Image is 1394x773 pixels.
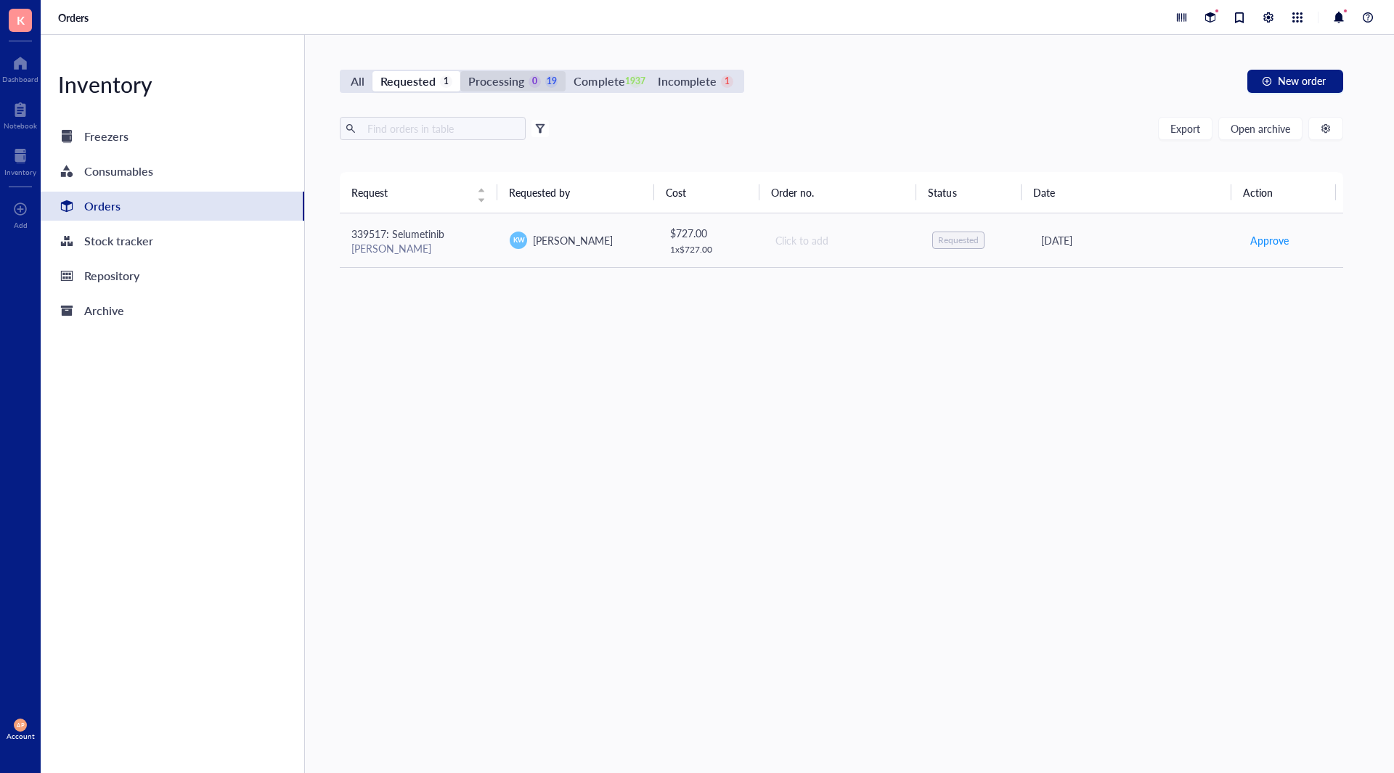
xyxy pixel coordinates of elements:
[916,172,1021,213] th: Status
[654,172,759,213] th: Cost
[762,213,921,268] td: Click to add
[7,732,35,740] div: Account
[351,71,364,91] div: All
[2,52,38,83] a: Dashboard
[84,196,121,216] div: Orders
[1158,117,1212,140] button: Export
[14,221,28,229] div: Add
[58,11,91,24] a: Orders
[1218,117,1303,140] button: Open archive
[497,172,655,213] th: Requested by
[1170,123,1200,134] span: Export
[440,75,452,88] div: 1
[340,70,744,93] div: segmented control
[533,233,613,248] span: [PERSON_NAME]
[658,71,717,91] div: Incomplete
[1250,229,1289,252] button: Approve
[17,11,25,29] span: K
[84,161,153,181] div: Consumables
[574,71,624,91] div: Complete
[1231,172,1337,213] th: Action
[629,75,642,88] div: 1937
[351,184,468,200] span: Request
[1247,70,1343,93] button: New order
[4,168,36,176] div: Inventory
[4,98,37,130] a: Notebook
[84,266,139,286] div: Repository
[759,172,917,213] th: Order no.
[84,126,129,147] div: Freezers
[938,234,979,246] div: Requested
[380,71,436,91] div: Requested
[1278,75,1326,86] span: New order
[41,296,304,325] a: Archive
[41,122,304,151] a: Freezers
[775,232,909,248] div: Click to add
[4,121,37,130] div: Notebook
[1231,123,1290,134] span: Open archive
[721,75,733,88] div: 1
[513,235,524,245] span: KW
[41,70,304,99] div: Inventory
[41,157,304,186] a: Consumables
[17,721,24,728] span: AP
[4,144,36,176] a: Inventory
[41,261,304,290] a: Repository
[545,75,558,88] div: 19
[351,226,444,241] span: 339517: Selumetinib
[41,192,304,221] a: Orders
[41,226,304,255] a: Stock tracker
[529,75,541,88] div: 0
[84,231,153,251] div: Stock tracker
[340,172,497,213] th: Request
[84,300,124,321] div: Archive
[362,118,520,139] input: Find orders in table
[468,71,524,91] div: Processing
[1041,232,1226,248] div: [DATE]
[2,75,38,83] div: Dashboard
[670,244,751,255] div: 1 x $ 727.00
[1022,172,1231,213] th: Date
[1250,232,1289,248] span: Approve
[670,225,751,241] div: $ 727.00
[351,242,486,255] div: [PERSON_NAME]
